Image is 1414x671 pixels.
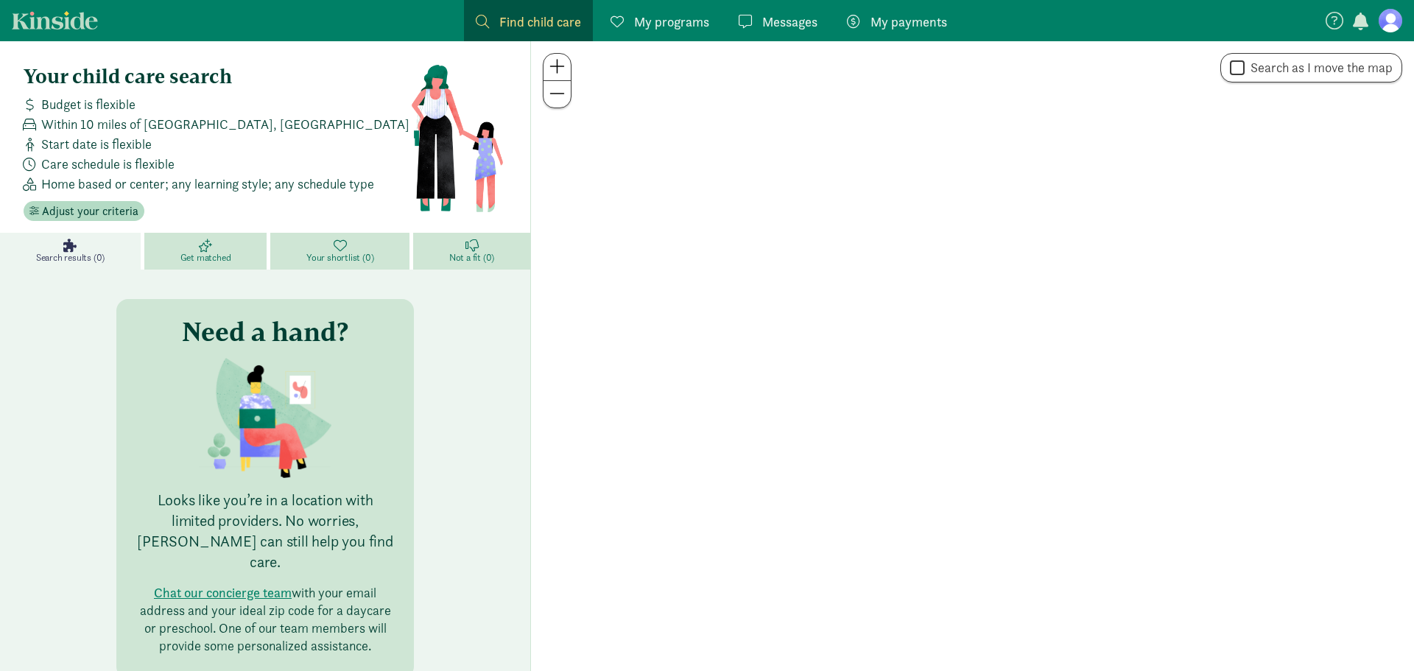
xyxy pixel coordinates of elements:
[144,233,270,270] a: Get matched
[41,114,409,134] span: Within 10 miles of [GEOGRAPHIC_DATA], [GEOGRAPHIC_DATA]
[134,490,396,572] p: Looks like you’re in a location with limited providers. No worries, [PERSON_NAME] can still help ...
[154,584,292,602] button: Chat our concierge team
[134,584,396,655] p: with your email address and your ideal zip code for a daycare or preschool. One of our team membe...
[1245,59,1393,77] label: Search as I move the map
[762,12,817,32] span: Messages
[499,12,581,32] span: Find child care
[449,252,494,264] span: Not a fit (0)
[41,134,152,154] span: Start date is flexible
[413,233,530,270] a: Not a fit (0)
[306,252,373,264] span: Your shortlist (0)
[41,154,175,174] span: Care schedule is flexible
[41,174,374,194] span: Home based or center; any learning style; any schedule type
[42,203,138,220] span: Adjust your criteria
[36,252,105,264] span: Search results (0)
[634,12,709,32] span: My programs
[270,233,413,270] a: Your shortlist (0)
[24,201,144,222] button: Adjust your criteria
[12,11,98,29] a: Kinside
[41,94,136,114] span: Budget is flexible
[24,65,410,88] h4: Your child care search
[180,252,231,264] span: Get matched
[870,12,947,32] span: My payments
[182,317,348,346] h3: Need a hand?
